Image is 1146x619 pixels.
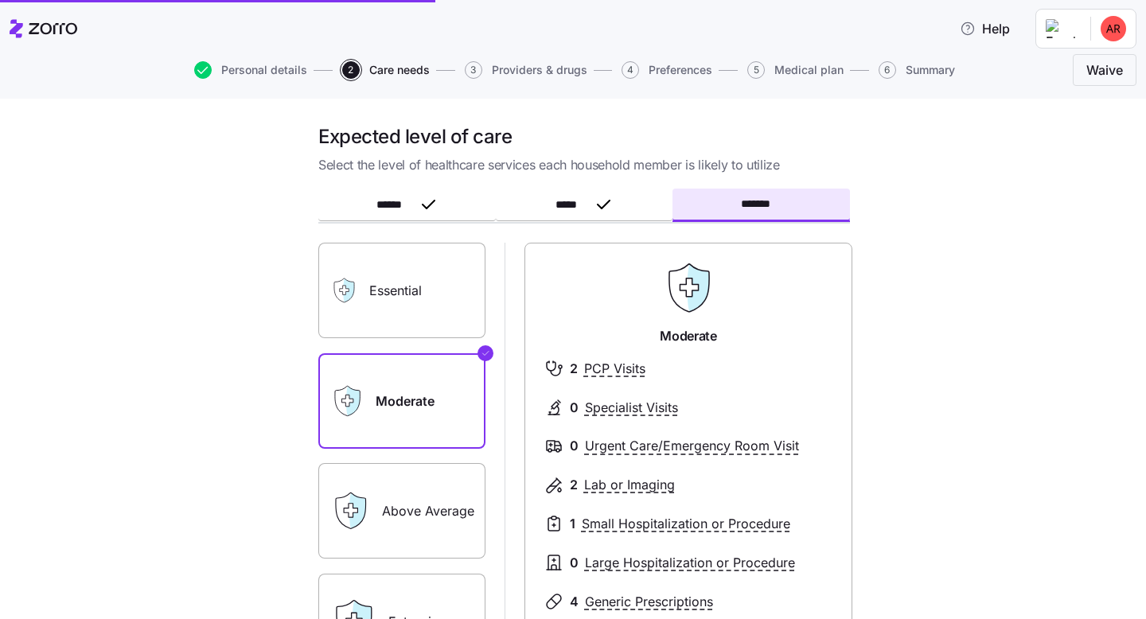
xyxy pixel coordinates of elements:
span: 4 [570,592,579,612]
span: 1 [570,514,575,534]
img: 9089edb9d7b48b6318d164b63914d1a7 [1101,16,1126,41]
span: 0 [570,398,579,418]
span: Moderate [660,326,716,346]
span: 6 [879,61,896,79]
a: 2Care needs [339,61,430,79]
span: Help [960,19,1010,38]
span: PCP Visits [584,359,645,379]
span: 2 [570,359,578,379]
span: 2 [570,475,578,495]
button: Help [947,13,1023,45]
span: Select the level of healthcare services each household member is likely to utilize [318,155,850,175]
label: Above Average [318,463,485,559]
h1: Expected level of care [318,124,850,149]
svg: Checkmark [481,344,490,363]
button: 6Summary [879,61,955,79]
a: Personal details [191,61,307,79]
span: Small Hospitalization or Procedure [582,514,790,534]
button: 4Preferences [622,61,712,79]
button: 5Medical plan [747,61,844,79]
img: Employer logo [1046,19,1078,38]
label: Moderate [318,353,485,449]
span: 2 [342,61,360,79]
span: Large Hospitalization or Procedure [585,553,795,573]
span: Waive [1086,60,1123,80]
span: 0 [570,553,579,573]
span: Providers & drugs [492,64,587,76]
span: 0 [570,436,579,456]
span: Care needs [369,64,430,76]
span: Urgent Care/Emergency Room Visit [585,436,799,456]
span: Lab or Imaging [584,475,675,495]
span: 5 [747,61,765,79]
button: 3Providers & drugs [465,61,587,79]
span: Specialist Visits [585,398,678,418]
label: Essential [318,243,485,338]
span: 3 [465,61,482,79]
span: Preferences [649,64,712,76]
span: 4 [622,61,639,79]
span: Medical plan [774,64,844,76]
button: Waive [1073,54,1136,86]
button: Personal details [194,61,307,79]
button: 2Care needs [342,61,430,79]
span: Summary [906,64,955,76]
span: Personal details [221,64,307,76]
span: Generic Prescriptions [585,592,713,612]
